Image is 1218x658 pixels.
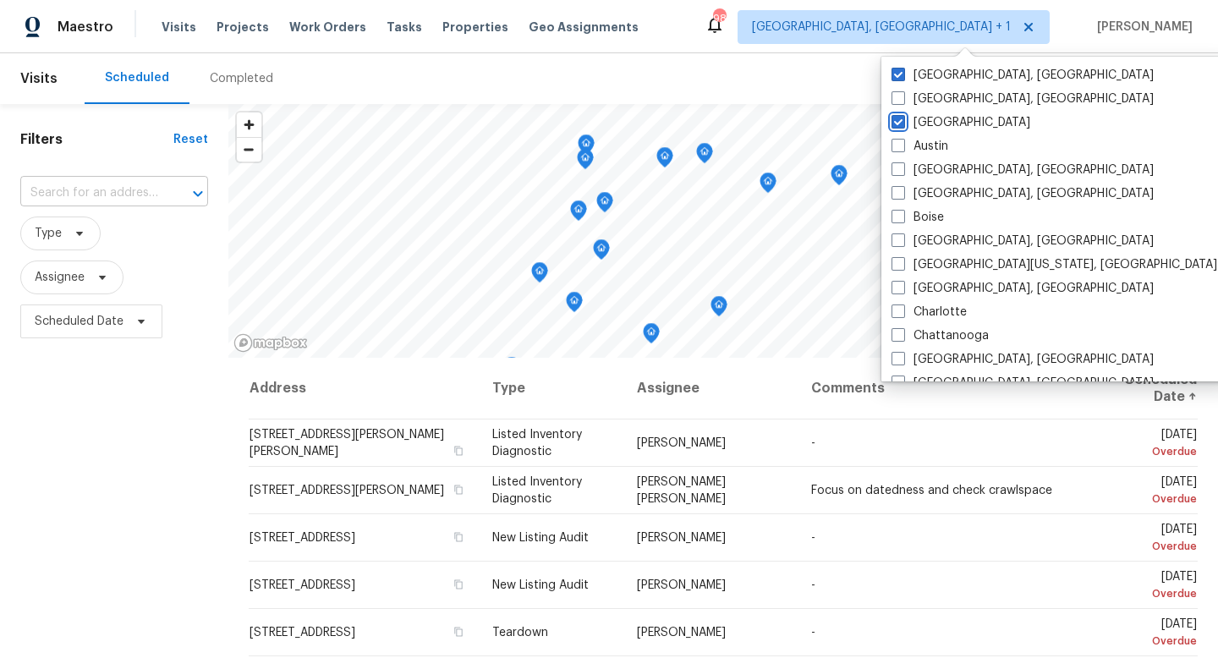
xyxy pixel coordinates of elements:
button: Zoom in [237,112,261,137]
div: Completed [210,70,273,87]
input: Search for an address... [20,180,161,206]
span: New Listing Audit [492,579,589,591]
th: Type [479,358,623,419]
span: [PERSON_NAME] [637,532,726,544]
div: Map marker [577,149,594,175]
label: Chattanooga [892,327,989,344]
span: [DATE] [1095,571,1197,602]
div: Map marker [503,357,520,383]
span: [PERSON_NAME] [PERSON_NAME] [637,476,726,505]
canvas: Map [228,104,1193,358]
div: Map marker [760,173,776,199]
div: Map marker [578,134,595,161]
span: Scheduled Date [35,313,123,330]
span: [DATE] [1095,476,1197,507]
span: [STREET_ADDRESS][PERSON_NAME] [250,485,444,496]
button: Copy Address [450,482,465,497]
label: [GEOGRAPHIC_DATA], [GEOGRAPHIC_DATA] [892,67,1154,84]
th: Comments [798,358,1083,419]
span: [PERSON_NAME] [1090,19,1193,36]
span: [PERSON_NAME] [637,437,726,449]
label: [GEOGRAPHIC_DATA], [GEOGRAPHIC_DATA] [892,375,1154,392]
span: - [811,579,815,591]
div: Map marker [831,165,848,191]
th: Address [249,358,480,419]
div: Overdue [1095,443,1197,460]
span: Properties [442,19,508,36]
button: Copy Address [450,529,465,545]
span: [DATE] [1095,429,1197,460]
span: [STREET_ADDRESS] [250,579,355,591]
div: Map marker [710,296,727,322]
span: New Listing Audit [492,532,589,544]
th: Scheduled Date ↑ [1082,358,1198,419]
div: Map marker [643,323,660,349]
span: [STREET_ADDRESS] [250,627,355,639]
span: Type [35,225,62,242]
div: Scheduled [105,69,169,86]
span: Assignee [35,269,85,286]
label: [GEOGRAPHIC_DATA], [GEOGRAPHIC_DATA] [892,185,1154,202]
div: 98 [713,10,725,27]
label: [GEOGRAPHIC_DATA], [GEOGRAPHIC_DATA] [892,90,1154,107]
span: Tasks [387,21,422,33]
span: [DATE] [1095,524,1197,555]
div: Overdue [1095,538,1197,555]
button: Copy Address [450,624,465,639]
label: Boise [892,209,944,226]
div: Map marker [570,200,587,227]
label: [GEOGRAPHIC_DATA], [GEOGRAPHIC_DATA] [892,280,1154,297]
div: Map marker [696,143,713,169]
span: Visits [162,19,196,36]
label: [GEOGRAPHIC_DATA] [892,114,1030,131]
div: Map marker [656,147,673,173]
span: - [811,532,815,544]
span: [PERSON_NAME] [637,627,726,639]
span: Focus on datedness and check crawlspace [811,485,1052,496]
div: Reset [173,131,208,148]
div: Map marker [596,192,613,218]
span: Work Orders [289,19,366,36]
span: - [811,437,815,449]
span: Projects [217,19,269,36]
label: [GEOGRAPHIC_DATA][US_STATE], [GEOGRAPHIC_DATA] [892,256,1217,273]
span: [PERSON_NAME] [637,579,726,591]
a: Mapbox homepage [233,333,308,353]
span: [STREET_ADDRESS] [250,532,355,544]
label: Austin [892,138,948,155]
button: Zoom out [237,137,261,162]
span: [DATE] [1095,618,1197,650]
div: Map marker [593,239,610,266]
div: Overdue [1095,585,1197,602]
label: [GEOGRAPHIC_DATA], [GEOGRAPHIC_DATA] [892,351,1154,368]
h1: Filters [20,131,173,148]
span: Teardown [492,627,548,639]
button: Open [186,182,210,206]
button: Copy Address [450,443,465,458]
th: Assignee [623,358,797,419]
div: Map marker [566,292,583,318]
div: Overdue [1095,633,1197,650]
span: [GEOGRAPHIC_DATA], [GEOGRAPHIC_DATA] + 1 [752,19,1011,36]
span: - [811,627,815,639]
span: [STREET_ADDRESS][PERSON_NAME][PERSON_NAME] [250,429,444,458]
div: Overdue [1095,491,1197,507]
span: Maestro [58,19,113,36]
label: [GEOGRAPHIC_DATA], [GEOGRAPHIC_DATA] [892,162,1154,178]
span: Listed Inventory Diagnostic [492,476,582,505]
span: Geo Assignments [529,19,639,36]
span: Zoom out [237,138,261,162]
label: Charlotte [892,304,967,321]
span: Visits [20,60,58,97]
button: Copy Address [450,577,465,592]
span: Listed Inventory Diagnostic [492,429,582,458]
div: Map marker [531,262,548,288]
label: [GEOGRAPHIC_DATA], [GEOGRAPHIC_DATA] [892,233,1154,249]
